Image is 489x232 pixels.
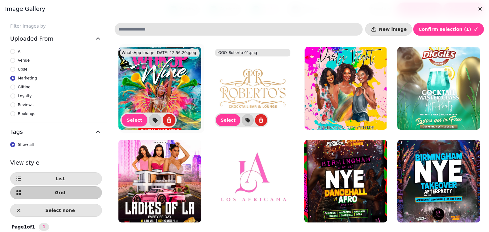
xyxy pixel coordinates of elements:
[41,225,46,229] span: 1
[216,50,257,55] p: LOGO_Roberto-01.png
[418,27,471,31] span: Confirm selection ( 1 )
[18,102,33,108] span: Reviews
[10,29,102,48] button: Uploaded From
[255,114,267,126] button: delete
[24,190,96,195] span: Grid
[10,172,102,185] button: List
[10,204,102,217] button: Select none
[5,23,107,29] label: Filter images by
[10,158,102,167] h3: View style
[413,23,484,36] button: Confirm selection (1)
[24,176,96,181] span: List
[10,122,102,141] button: Tags
[211,47,294,130] img: LOGO_Roberto-01.png
[304,140,387,222] img: 18355a31-c014-4c63-ac1b-2b7327f287bd.JPG
[10,48,102,122] div: Uploaded From
[18,48,23,55] span: All
[118,47,201,130] img: WhatsApp Image 2025-08-10 at 12.56.20.jpeg
[122,50,196,55] p: WhatsApp Image [DATE] 12.56.20.jpeg
[18,57,30,64] span: Venue
[304,47,387,130] img: IMG_4326.jpg
[9,224,38,230] p: Page 1 of 1
[211,140,294,222] img: IMG_1197-removebg-preview.png
[10,141,102,153] div: Tags
[18,141,34,148] span: Show all
[379,27,407,31] span: New image
[365,23,412,36] button: New image
[18,66,30,72] span: Upsell
[5,5,484,13] h3: Image gallery
[397,140,480,222] img: 256780b6-4008-4916-a0db-2bafb8088be7 2.JPG
[163,114,175,126] button: delete
[39,223,49,231] button: 1
[397,47,480,130] img: PHOTO-2025-03-02-17-30-55 2.jpg
[216,114,240,126] button: Select
[18,75,37,81] span: Marketing
[122,114,147,126] button: Select
[18,93,32,99] span: Loyalty
[24,208,96,213] span: Select none
[18,84,31,90] span: Gifting
[10,186,102,199] button: Grid
[221,118,236,122] span: Select
[118,140,201,222] img: IMG_3989 2.jpg
[39,223,49,231] nav: Pagination
[18,111,35,117] span: Bookings
[127,118,142,122] span: Select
